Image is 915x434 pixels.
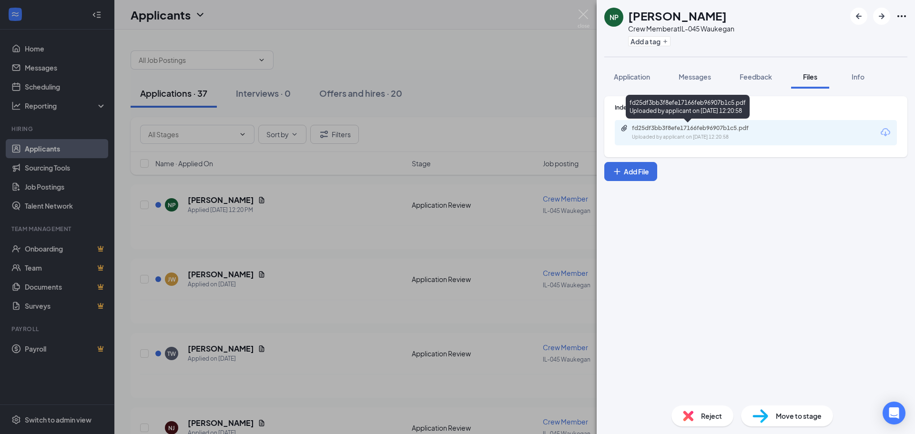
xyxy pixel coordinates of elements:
[853,10,864,22] svg: ArrowLeftNew
[632,124,765,132] div: fd25df3bb3f8efe17166feb96907b1c5.pdf
[620,124,628,132] svg: Paperclip
[628,36,671,46] button: PlusAdd a tag
[873,8,890,25] button: ArrowRight
[632,133,775,141] div: Uploaded by applicant on [DATE] 12:20:58
[776,411,822,421] span: Move to stage
[604,162,657,181] button: Add FilePlus
[628,24,734,33] div: Crew Member at IL-045 Waukegan
[880,127,891,138] svg: Download
[876,10,887,22] svg: ArrowRight
[852,72,864,81] span: Info
[701,411,722,421] span: Reject
[740,72,772,81] span: Feedback
[628,8,727,24] h1: [PERSON_NAME]
[896,10,907,22] svg: Ellipses
[610,12,619,22] div: NP
[626,95,750,119] div: fd25df3bb3f8efe17166feb96907b1c5.pdf Uploaded by applicant on [DATE] 12:20:58
[850,8,867,25] button: ArrowLeftNew
[615,103,897,111] div: Indeed Resume
[662,39,668,44] svg: Plus
[883,402,905,424] div: Open Intercom Messenger
[803,72,817,81] span: Files
[620,124,775,141] a: Paperclipfd25df3bb3f8efe17166feb96907b1c5.pdfUploaded by applicant on [DATE] 12:20:58
[679,72,711,81] span: Messages
[612,167,622,176] svg: Plus
[614,72,650,81] span: Application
